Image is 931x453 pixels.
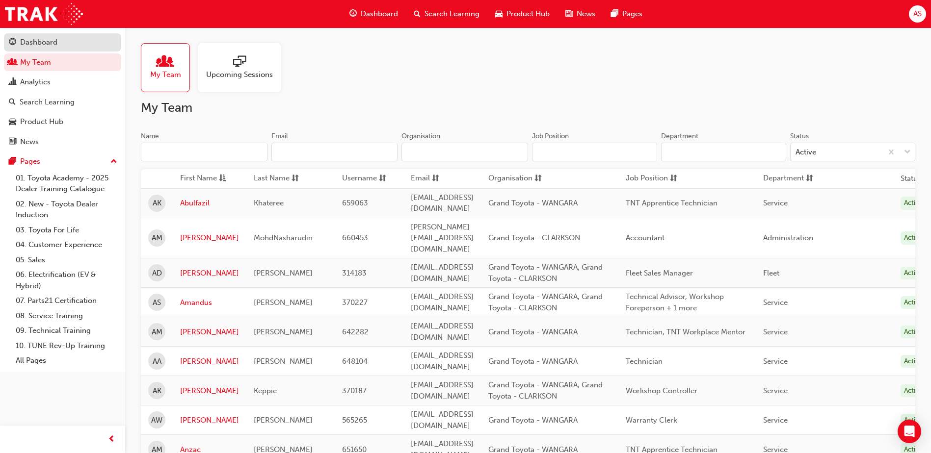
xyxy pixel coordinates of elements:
span: AK [153,385,161,397]
span: Administration [763,233,813,242]
span: AD [152,268,162,279]
a: [PERSON_NAME] [180,356,239,367]
span: Dashboard [361,8,398,20]
span: chart-icon [9,78,16,87]
span: [EMAIL_ADDRESS][DOMAIN_NAME] [411,410,474,430]
a: [PERSON_NAME] [180,232,239,244]
span: [EMAIL_ADDRESS][DOMAIN_NAME] [411,322,474,342]
span: sorting-icon [292,173,299,185]
span: down-icon [904,146,911,159]
div: Active [901,326,926,339]
span: AS [913,8,922,20]
button: Emailsorting-icon [411,173,465,185]
span: Technical Advisor, Workshop Foreperson + 1 more [626,292,724,312]
span: Service [763,386,788,395]
span: Job Position [626,173,668,185]
div: Active [901,197,926,210]
img: Trak [5,3,83,25]
span: Fleet [763,269,779,277]
a: Amandus [180,297,239,308]
span: [PERSON_NAME] [254,298,313,307]
div: Search Learning [20,97,75,108]
span: car-icon [9,118,16,126]
button: Pages [4,152,121,171]
span: 642282 [342,327,369,336]
span: prev-icon [108,433,115,446]
div: Active [901,296,926,309]
span: sorting-icon [806,173,813,185]
span: Pages [622,8,642,20]
span: news-icon [9,138,16,147]
button: Usernamesorting-icon [342,173,396,185]
a: 05. Sales [12,252,121,268]
span: Service [763,298,788,307]
th: Status [901,173,921,184]
div: Email [271,131,288,141]
span: Upcoming Sessions [206,69,273,80]
a: car-iconProduct Hub [487,4,558,24]
a: pages-iconPages [603,4,650,24]
button: Departmentsorting-icon [763,173,817,185]
a: 02. New - Toyota Dealer Induction [12,197,121,223]
a: All Pages [12,353,121,368]
span: guage-icon [9,38,16,47]
span: [EMAIL_ADDRESS][DOMAIN_NAME] [411,380,474,401]
input: Organisation [401,143,528,161]
a: [PERSON_NAME] [180,327,239,338]
span: [PERSON_NAME] [254,327,313,336]
span: car-icon [495,8,503,20]
span: pages-icon [9,157,16,166]
span: 370227 [342,298,368,307]
div: Active [901,414,926,427]
span: Organisation [488,173,532,185]
span: sorting-icon [670,173,677,185]
span: 648104 [342,357,368,366]
span: Username [342,173,377,185]
span: TNT Apprentice Technician [626,199,718,207]
a: news-iconNews [558,4,603,24]
div: Status [790,131,809,141]
span: Technician, TNT Workplace Mentor [626,327,745,336]
span: Service [763,327,788,336]
span: Grand Toyota - WANGARA [488,199,578,207]
button: DashboardMy TeamAnalyticsSearch LearningProduct HubNews [4,31,121,152]
a: 04. Customer Experience [12,237,121,252]
input: Name [141,143,267,161]
a: guage-iconDashboard [342,4,406,24]
div: Analytics [20,76,51,88]
span: Department [763,173,804,185]
a: Product Hub [4,113,121,131]
span: Grand Toyota - WANGARA, Grand Toyota - CLARKSON [488,263,603,283]
span: Fleet Sales Manager [626,269,693,277]
span: Email [411,173,430,185]
a: My Team [4,53,121,72]
span: AS [153,297,161,308]
span: Warranty Clerk [626,416,677,425]
span: 314183 [342,269,367,277]
div: Job Position [532,131,569,141]
span: Khateree [254,199,284,207]
button: Job Positionsorting-icon [626,173,680,185]
a: 08. Service Training [12,308,121,324]
div: Name [141,131,159,141]
span: [EMAIL_ADDRESS][DOMAIN_NAME] [411,193,474,213]
span: AM [152,232,162,244]
a: Analytics [4,73,121,91]
span: search-icon [414,8,421,20]
span: [EMAIL_ADDRESS][DOMAIN_NAME] [411,263,474,283]
input: Department [661,143,786,161]
span: Service [763,416,788,425]
a: search-iconSearch Learning [406,4,487,24]
span: Accountant [626,233,665,242]
span: AK [153,198,161,209]
span: [PERSON_NAME] [254,357,313,366]
span: sorting-icon [432,173,439,185]
div: Active [901,267,926,280]
div: Open Intercom Messenger [898,420,921,443]
span: Grand Toyota - WANGARA [488,327,578,336]
span: people-icon [159,55,172,69]
a: 01. Toyota Academy - 2025 Dealer Training Catalogue [12,171,121,197]
button: Last Namesorting-icon [254,173,308,185]
h2: My Team [141,100,915,116]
